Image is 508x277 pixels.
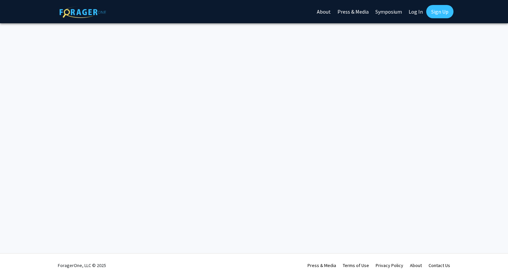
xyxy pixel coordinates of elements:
[429,262,450,268] a: Contact Us
[58,254,106,277] div: ForagerOne, LLC © 2025
[410,262,422,268] a: About
[376,262,403,268] a: Privacy Policy
[343,262,369,268] a: Terms of Use
[60,6,106,18] img: ForagerOne Logo
[426,5,453,18] a: Sign Up
[308,262,336,268] a: Press & Media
